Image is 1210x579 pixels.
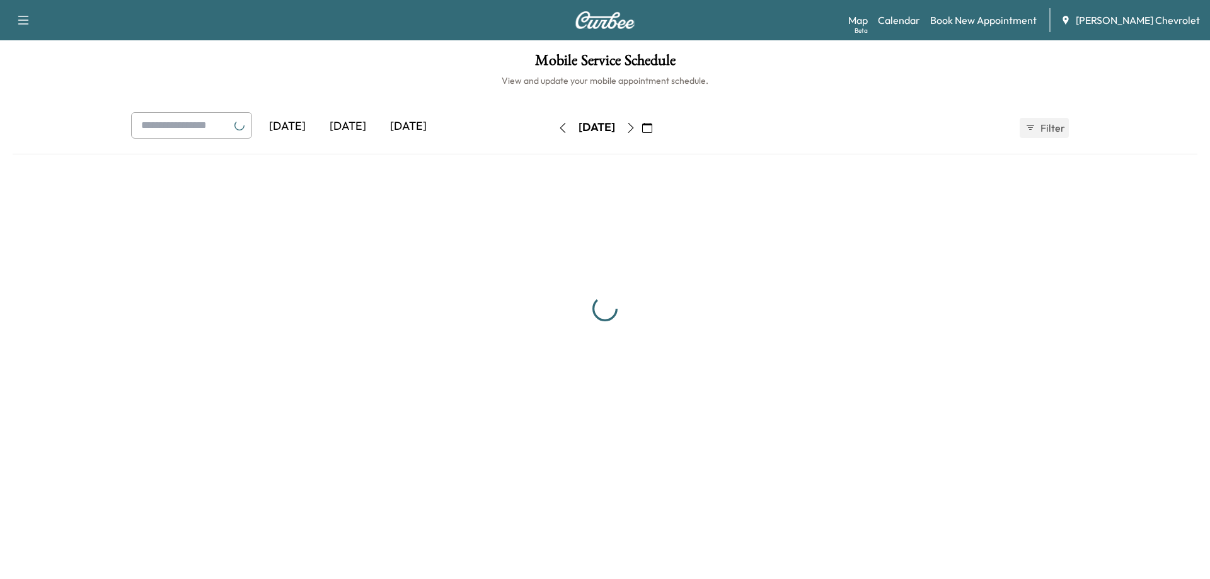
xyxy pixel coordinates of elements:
[318,112,378,141] div: [DATE]
[930,13,1037,28] a: Book New Appointment
[575,11,635,29] img: Curbee Logo
[257,112,318,141] div: [DATE]
[1020,118,1069,138] button: Filter
[579,120,615,135] div: [DATE]
[13,74,1197,87] h6: View and update your mobile appointment schedule.
[13,53,1197,74] h1: Mobile Service Schedule
[848,13,868,28] a: MapBeta
[878,13,920,28] a: Calendar
[1076,13,1200,28] span: [PERSON_NAME] Chevrolet
[1040,120,1063,135] span: Filter
[378,112,439,141] div: [DATE]
[855,26,868,35] div: Beta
